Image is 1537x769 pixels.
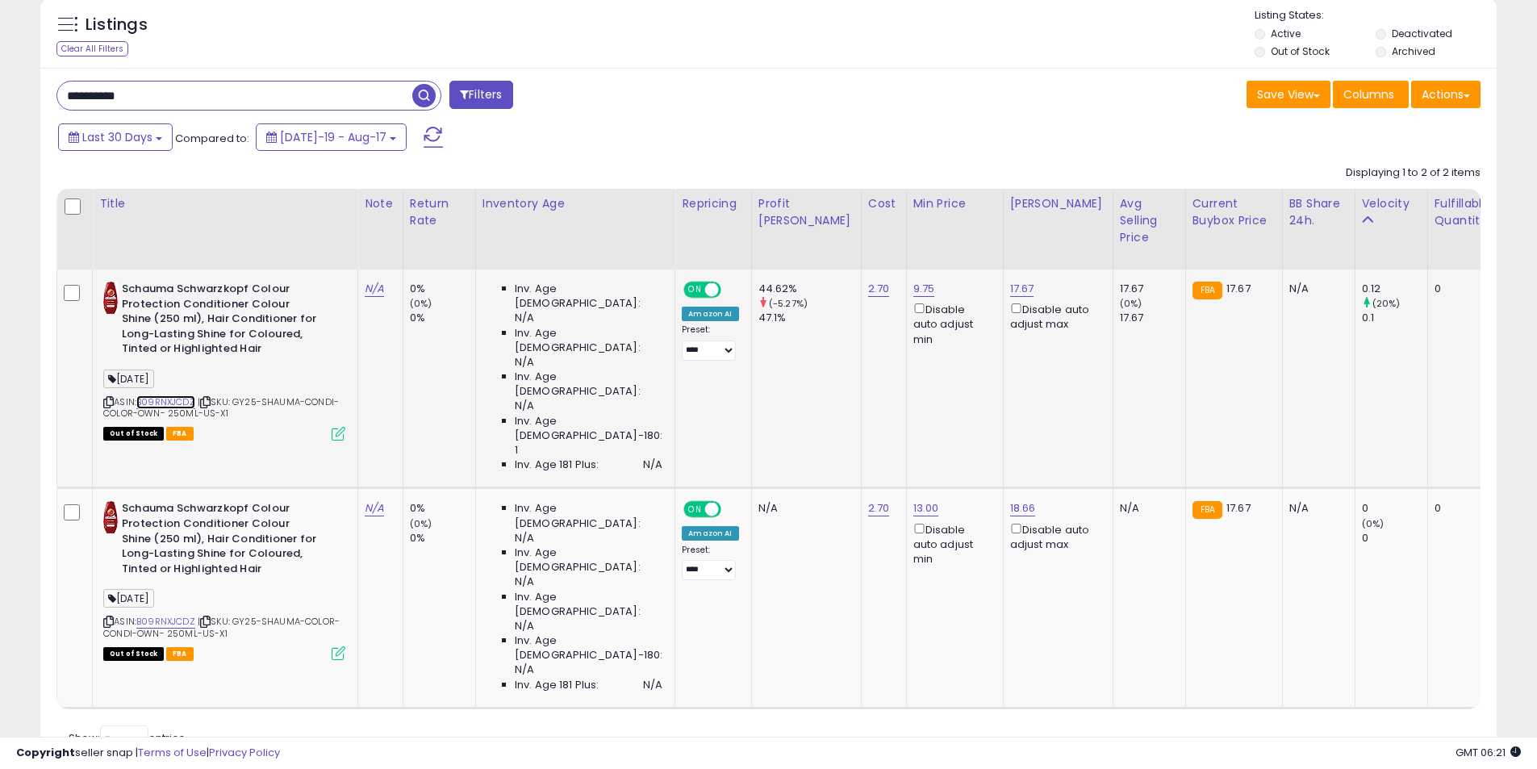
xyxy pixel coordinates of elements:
[138,745,207,760] a: Terms of Use
[1333,81,1409,108] button: Columns
[1120,195,1179,246] div: Avg Selling Price
[913,281,935,297] a: 9.75
[515,311,534,325] span: N/A
[515,355,534,370] span: N/A
[515,414,662,443] span: Inv. Age [DEMOGRAPHIC_DATA]-180:
[758,311,861,325] div: 47.1%
[515,590,662,619] span: Inv. Age [DEMOGRAPHIC_DATA]:
[103,427,164,441] span: All listings that are currently out of stock and unavailable for purchase on Amazon
[1372,297,1401,310] small: (20%)
[682,526,738,541] div: Amazon AI
[515,326,662,355] span: Inv. Age [DEMOGRAPHIC_DATA]:
[1289,195,1348,229] div: BB Share 24h.
[515,282,662,311] span: Inv. Age [DEMOGRAPHIC_DATA]:
[1289,501,1343,516] div: N/A
[103,370,154,388] span: [DATE]
[1456,745,1521,760] span: 2025-09-17 06:21 GMT
[682,545,738,581] div: Preset:
[103,395,339,420] span: | SKU: GY25-SHAUMA-CONDI-COLOR-OWN- 250ML-US-X1
[99,195,351,212] div: Title
[515,370,662,399] span: Inv. Age [DEMOGRAPHIC_DATA]:
[365,195,396,212] div: Note
[1362,282,1427,296] div: 0.12
[682,324,738,361] div: Preset:
[103,282,345,439] div: ASIN:
[682,195,744,212] div: Repricing
[1271,27,1301,40] label: Active
[410,531,475,545] div: 0%
[86,14,148,36] h5: Listings
[136,615,195,629] a: B09RNXJCDZ
[1010,520,1101,552] div: Disable auto adjust max
[58,123,173,151] button: Last 30 Days
[103,589,154,608] span: [DATE]
[515,458,599,472] span: Inv. Age 181 Plus:
[515,501,662,530] span: Inv. Age [DEMOGRAPHIC_DATA]:
[1120,311,1185,325] div: 17.67
[1010,300,1101,332] div: Disable auto adjust max
[136,395,195,409] a: B09RNXJCDZ
[515,678,599,692] span: Inv. Age 181 Plus:
[1392,44,1435,58] label: Archived
[1362,531,1427,545] div: 0
[1255,8,1497,23] p: Listing States:
[758,195,854,229] div: Profit [PERSON_NAME]
[719,283,745,297] span: OFF
[719,503,745,516] span: OFF
[682,307,738,321] div: Amazon AI
[643,458,662,472] span: N/A
[1010,195,1106,212] div: [PERSON_NAME]
[1247,81,1330,108] button: Save View
[1226,500,1251,516] span: 17.67
[1120,297,1142,310] small: (0%)
[1435,282,1485,296] div: 0
[515,399,534,413] span: N/A
[410,297,432,310] small: (0%)
[1120,501,1173,516] div: N/A
[449,81,512,109] button: Filters
[103,647,164,661] span: All listings that are currently out of stock and unavailable for purchase on Amazon
[1192,195,1276,229] div: Current Buybox Price
[410,517,432,530] small: (0%)
[280,129,386,145] span: [DATE]-19 - Aug-17
[103,501,345,658] div: ASIN:
[868,500,890,516] a: 2.70
[410,195,469,229] div: Return Rate
[1343,86,1394,102] span: Columns
[16,746,280,761] div: seller snap | |
[1226,281,1251,296] span: 17.67
[209,745,280,760] a: Privacy Policy
[69,730,185,746] span: Show: entries
[1362,195,1421,212] div: Velocity
[1010,500,1036,516] a: 18.66
[82,129,152,145] span: Last 30 Days
[913,520,991,567] div: Disable auto adjust min
[365,500,384,516] a: N/A
[685,283,705,297] span: ON
[643,678,662,692] span: N/A
[758,501,849,516] div: N/A
[103,282,118,314] img: 41E7PtWMKGL._SL40_.jpg
[410,282,475,296] div: 0%
[1192,282,1222,299] small: FBA
[365,281,384,297] a: N/A
[410,311,475,325] div: 0%
[1362,311,1427,325] div: 0.1
[515,575,534,589] span: N/A
[166,647,194,661] span: FBA
[685,503,705,516] span: ON
[1392,27,1452,40] label: Deactivated
[1435,501,1485,516] div: 0
[515,443,518,458] span: 1
[1435,195,1490,229] div: Fulfillable Quantity
[1192,501,1222,519] small: FBA
[769,297,808,310] small: (-5.27%)
[1362,501,1427,516] div: 0
[515,545,662,575] span: Inv. Age [DEMOGRAPHIC_DATA]:
[1010,281,1034,297] a: 17.67
[103,501,118,533] img: 41E7PtWMKGL._SL40_.jpg
[515,531,534,545] span: N/A
[1346,165,1481,181] div: Displaying 1 to 2 of 2 items
[1289,282,1343,296] div: N/A
[1271,44,1330,58] label: Out of Stock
